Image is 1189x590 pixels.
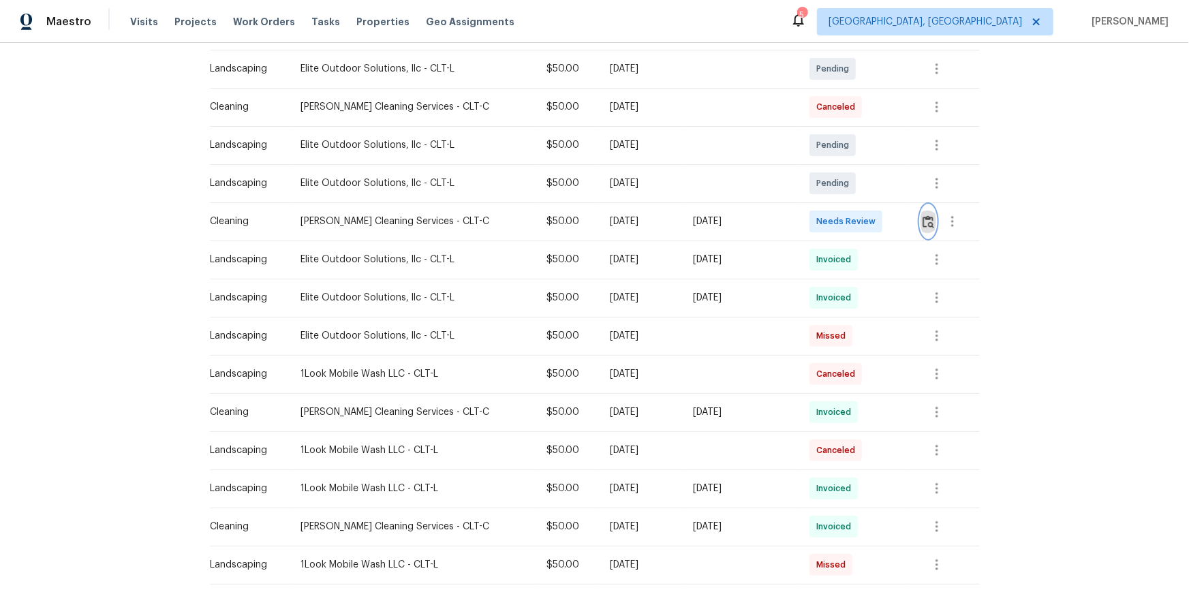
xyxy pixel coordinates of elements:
div: [PERSON_NAME] Cleaning Services - CLT-C [300,100,525,114]
div: [DATE] [610,253,670,266]
span: Maestro [46,15,91,29]
div: [DATE] [610,291,670,305]
div: Landscaping [211,444,279,457]
div: $50.00 [546,558,588,572]
div: Elite Outdoor Solutions, llc - CLT-L [300,176,525,190]
div: $50.00 [546,176,588,190]
img: Review Icon [923,215,934,228]
div: 1Look Mobile Wash LLC - CLT-L [300,444,525,457]
div: [PERSON_NAME] Cleaning Services - CLT-C [300,520,525,533]
div: $50.00 [546,520,588,533]
div: $50.00 [546,100,588,114]
div: [DATE] [610,176,670,190]
span: Canceled [816,100,861,114]
div: $50.00 [546,367,588,381]
span: Projects [174,15,217,29]
span: [PERSON_NAME] [1086,15,1169,29]
div: [DATE] [610,520,670,533]
div: [DATE] [610,482,670,495]
div: [DATE] [610,367,670,381]
div: 1Look Mobile Wash LLC - CLT-L [300,367,525,381]
span: Pending [816,62,854,76]
span: Needs Review [816,215,881,228]
div: [DATE] [610,138,670,152]
span: Missed [816,558,851,572]
div: 1Look Mobile Wash LLC - CLT-L [300,482,525,495]
div: [PERSON_NAME] Cleaning Services - CLT-C [300,215,525,228]
div: Landscaping [211,253,279,266]
div: [DATE] [693,291,788,305]
div: Landscaping [211,138,279,152]
div: Landscaping [211,291,279,305]
div: [DATE] [693,520,788,533]
div: [PERSON_NAME] Cleaning Services - CLT-C [300,405,525,419]
span: Tasks [311,17,340,27]
div: Elite Outdoor Solutions, llc - CLT-L [300,329,525,343]
div: [DATE] [693,482,788,495]
span: Missed [816,329,851,343]
div: $50.00 [546,291,588,305]
div: Landscaping [211,482,279,495]
div: Cleaning [211,215,279,228]
div: $50.00 [546,405,588,419]
span: Invoiced [816,482,856,495]
div: [DATE] [610,405,670,419]
div: $50.00 [546,62,588,76]
div: Elite Outdoor Solutions, llc - CLT-L [300,253,525,266]
div: $50.00 [546,482,588,495]
span: Invoiced [816,253,856,266]
span: Invoiced [816,520,856,533]
span: Canceled [816,444,861,457]
div: 1Look Mobile Wash LLC - CLT-L [300,558,525,572]
div: Cleaning [211,100,279,114]
div: Landscaping [211,62,279,76]
div: [DATE] [693,253,788,266]
div: $50.00 [546,138,588,152]
div: Cleaning [211,520,279,533]
div: [DATE] [610,444,670,457]
span: Pending [816,176,854,190]
div: [DATE] [610,329,670,343]
div: Landscaping [211,329,279,343]
div: Elite Outdoor Solutions, llc - CLT-L [300,138,525,152]
span: Properties [356,15,410,29]
div: $50.00 [546,444,588,457]
div: [DATE] [693,215,788,228]
div: $50.00 [546,253,588,266]
div: [DATE] [610,558,670,572]
div: Elite Outdoor Solutions, llc - CLT-L [300,291,525,305]
div: [DATE] [610,100,670,114]
div: $50.00 [546,329,588,343]
span: Invoiced [816,291,856,305]
span: [GEOGRAPHIC_DATA], [GEOGRAPHIC_DATA] [829,15,1022,29]
div: [DATE] [610,215,670,228]
button: Review Icon [921,205,936,238]
div: Elite Outdoor Solutions, llc - CLT-L [300,62,525,76]
div: $50.00 [546,215,588,228]
span: Visits [130,15,158,29]
span: Invoiced [816,405,856,419]
span: Work Orders [233,15,295,29]
span: Geo Assignments [426,15,514,29]
div: [DATE] [693,405,788,419]
span: Pending [816,138,854,152]
span: Canceled [816,367,861,381]
div: Cleaning [211,405,279,419]
div: Landscaping [211,176,279,190]
div: 5 [797,8,807,22]
div: Landscaping [211,367,279,381]
div: Landscaping [211,558,279,572]
div: [DATE] [610,62,670,76]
